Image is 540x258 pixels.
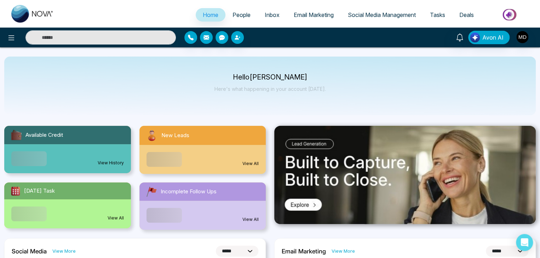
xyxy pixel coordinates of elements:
[108,215,124,221] a: View All
[265,11,280,18] span: Inbox
[258,8,287,22] a: Inbox
[52,248,76,254] a: View More
[459,11,474,18] span: Deals
[135,126,270,174] a: New LeadsView All
[10,185,21,197] img: todayTask.svg
[516,234,533,251] div: Open Intercom Messenger
[196,8,225,22] a: Home
[12,248,47,255] h2: Social Media
[482,33,504,42] span: Avon AI
[470,33,480,42] img: Lead Flow
[341,8,423,22] a: Social Media Management
[484,7,536,23] img: Market-place.gif
[98,160,124,166] a: View History
[423,8,452,22] a: Tasks
[274,126,536,224] img: .
[203,11,218,18] span: Home
[294,11,334,18] span: Email Marketing
[225,8,258,22] a: People
[161,131,189,140] span: New Leads
[214,86,326,92] p: Here's what happening in your account [DATE].
[242,160,259,167] a: View All
[516,31,528,43] img: User Avatar
[468,31,510,44] button: Avon AI
[348,11,416,18] span: Social Media Management
[242,216,259,223] a: View All
[332,248,355,254] a: View More
[145,129,159,142] img: newLeads.svg
[287,8,341,22] a: Email Marketing
[135,182,270,230] a: Incomplete Follow UpsView All
[11,5,54,23] img: Nova CRM Logo
[282,248,326,255] h2: Email Marketing
[161,188,217,196] span: Incomplete Follow Ups
[145,185,158,198] img: followUps.svg
[10,129,23,141] img: availableCredit.svg
[214,74,326,80] p: Hello [PERSON_NAME]
[24,187,55,195] span: [DATE] Task
[430,11,445,18] span: Tasks
[232,11,251,18] span: People
[25,131,63,139] span: Available Credit
[452,8,481,22] a: Deals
